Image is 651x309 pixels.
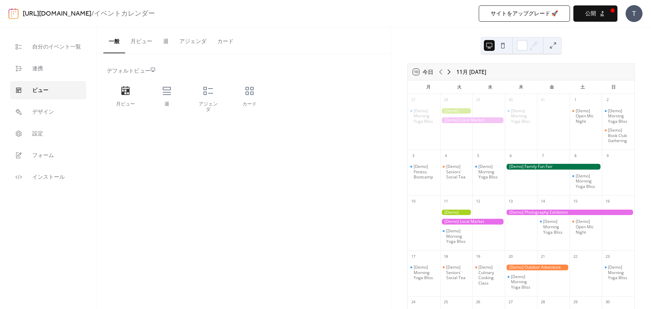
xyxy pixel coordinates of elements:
span: 連携 [32,65,43,73]
a: 連携 [10,59,86,78]
a: インストール [10,168,86,186]
div: 28 [539,298,547,306]
a: 自分のイベント一覧 [10,38,86,56]
div: 20 [507,253,514,260]
button: 一般 [103,27,125,53]
div: 3 [410,152,417,159]
div: [Demo] Morning Yoga Bliss [408,265,440,281]
div: [Demo] Book Club Gathering [602,128,634,143]
div: アジェンダ [196,102,220,113]
b: / [91,7,94,20]
div: 1 [572,96,579,104]
div: [Demo] Gardening Workshop [440,210,473,215]
div: [Demo] Outdoor Adventure Day [505,265,570,270]
button: 公開 [573,5,617,22]
a: 設定 [10,124,86,143]
div: 30 [507,96,514,104]
div: 27 [410,96,417,104]
div: 15 [572,198,579,205]
div: [Demo] Book Club Gathering [608,128,632,143]
div: 7 [539,152,547,159]
div: 8 [572,152,579,159]
div: 21 [539,253,547,260]
div: [Demo] Morning Yoga Bliss [446,228,470,244]
div: T [626,5,643,22]
span: ビュー [32,86,48,95]
div: 日 [598,80,629,94]
span: サイトをアップグレード 🚀 [491,10,558,18]
div: 25 [442,298,450,306]
div: [Demo] Gardening Workshop [440,108,473,114]
div: 19 [474,253,482,260]
div: 10 [410,198,417,205]
div: 24 [410,298,417,306]
div: 5 [474,152,482,159]
div: 月 [413,80,444,94]
div: 23 [604,253,611,260]
div: [Demo] Morning Yoga Bliss [472,164,505,180]
span: インストール [32,173,65,181]
div: [Demo] Morning Yoga Bliss [440,228,473,244]
div: 26 [474,298,482,306]
div: [Demo] Morning Yoga Bliss [537,219,570,235]
div: [Demo] Morning Yoga Bliss [511,274,535,290]
div: [Demo] Fitness Bootcamp [414,164,437,180]
div: [Demo] Culinary Cooking Class [472,265,505,286]
div: [Demo] Local Market [440,219,505,225]
div: [Demo] Seniors' Social Tea [446,164,470,180]
button: 月ビュー [125,27,158,53]
div: [Demo] Local Market [440,117,505,123]
button: サイトをアップグレード 🚀 [479,5,570,22]
button: カード [212,27,239,53]
div: 月ビュー [114,102,137,107]
div: 金 [536,80,567,94]
span: 自分のイベント一覧 [32,43,81,51]
div: 28 [442,96,450,104]
div: 4 [442,152,450,159]
div: デフォルトビュー [107,67,379,75]
div: [Demo] Family Fun Fair [505,164,602,170]
div: [Demo] Open Mic Night [570,108,602,124]
div: [Demo] Morning Yoga Bliss [608,108,632,124]
span: 公開 [585,10,596,18]
div: 11 [442,198,450,205]
img: logo [8,8,19,19]
div: [Demo] Seniors' Social Tea [440,164,473,180]
div: 12 [474,198,482,205]
button: アジェンダ [174,27,212,53]
div: [Demo] Open Mic Night [576,219,599,235]
div: 2 [604,96,611,104]
div: [Demo] Seniors' Social Tea [440,265,473,281]
div: 14 [539,198,547,205]
div: [Demo] Morning Yoga Bliss [505,108,537,124]
div: 6 [507,152,514,159]
div: 13 [507,198,514,205]
div: [Demo] Morning Yoga Bliss [505,274,537,290]
div: 17 [410,253,417,260]
div: 29 [572,298,579,306]
div: [Demo] Seniors' Social Tea [446,265,470,281]
div: 11月 [DATE] [456,68,486,76]
div: 22 [572,253,579,260]
div: 18 [442,253,450,260]
a: ビュー [10,81,86,99]
div: 土 [567,80,598,94]
div: 木 [506,80,536,94]
div: カード [238,102,261,107]
div: 9 [604,152,611,159]
div: [Demo] Open Mic Night [576,108,599,124]
span: 設定 [32,130,43,138]
b: イベントカレンダー [94,7,155,20]
div: [Demo] Morning Yoga Bliss [576,173,599,189]
div: 29 [474,96,482,104]
div: [Demo] Open Mic Night [570,219,602,235]
div: [Demo] Culinary Cooking Class [478,265,502,286]
div: 週 [155,102,179,107]
div: 水 [475,80,506,94]
div: [Demo] Morning Yoga Bliss [602,265,634,281]
span: フォーム [32,152,54,160]
div: [Demo] Morning Yoga Bliss [511,108,535,124]
a: デザイン [10,103,86,121]
div: 火 [444,80,475,94]
div: [Demo] Morning Yoga Bliss [408,108,440,124]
